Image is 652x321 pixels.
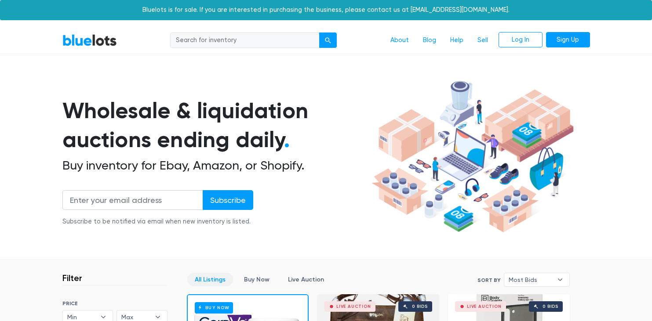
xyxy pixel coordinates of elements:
[336,304,371,309] div: Live Auction
[551,273,569,286] b: ▾
[546,32,590,48] a: Sign Up
[499,32,543,48] a: Log In
[237,273,277,286] a: Buy Now
[383,32,416,49] a: About
[284,126,290,153] span: .
[62,273,82,283] h3: Filter
[543,304,558,309] div: 0 bids
[368,77,577,237] img: hero-ee84e7d0318cb26816c560f6b4441b76977f77a177738b4e94f68c95b2b83dbb.png
[62,217,253,227] div: Subscribe to be notified via email when new inventory is listed.
[203,190,253,210] input: Subscribe
[416,32,443,49] a: Blog
[62,190,203,210] input: Enter your email address
[195,302,233,313] h6: Buy Now
[187,273,233,286] a: All Listings
[170,32,320,48] input: Search for inventory
[509,273,553,286] span: Most Bids
[470,32,495,49] a: Sell
[62,34,117,47] a: BlueLots
[62,96,368,155] h1: Wholesale & liquidation auctions ending daily
[412,304,428,309] div: 0 bids
[467,304,502,309] div: Live Auction
[62,158,368,173] h2: Buy inventory for Ebay, Amazon, or Shopify.
[443,32,470,49] a: Help
[477,276,500,284] label: Sort By
[280,273,331,286] a: Live Auction
[62,300,168,307] h6: PRICE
